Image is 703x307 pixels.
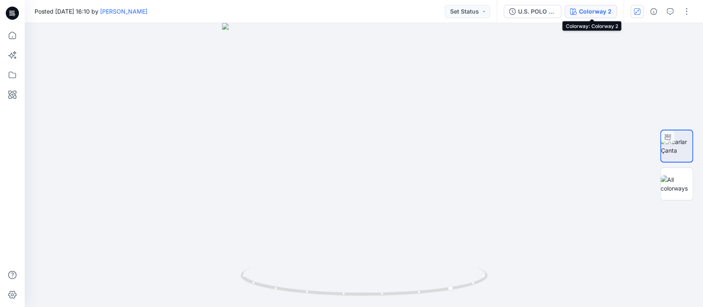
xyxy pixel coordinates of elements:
button: U.S. POLO ASSN. [504,5,561,18]
div: U.S. POLO ASSN. [518,7,556,16]
span: Posted [DATE] 16:10 by [35,7,147,16]
a: [PERSON_NAME] [100,8,147,15]
button: Colorway 2 [565,5,617,18]
div: Colorway 2 [579,7,612,16]
button: Details [647,5,660,18]
img: All colorways [661,175,693,193]
img: Acarlar Çanta [661,137,692,155]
